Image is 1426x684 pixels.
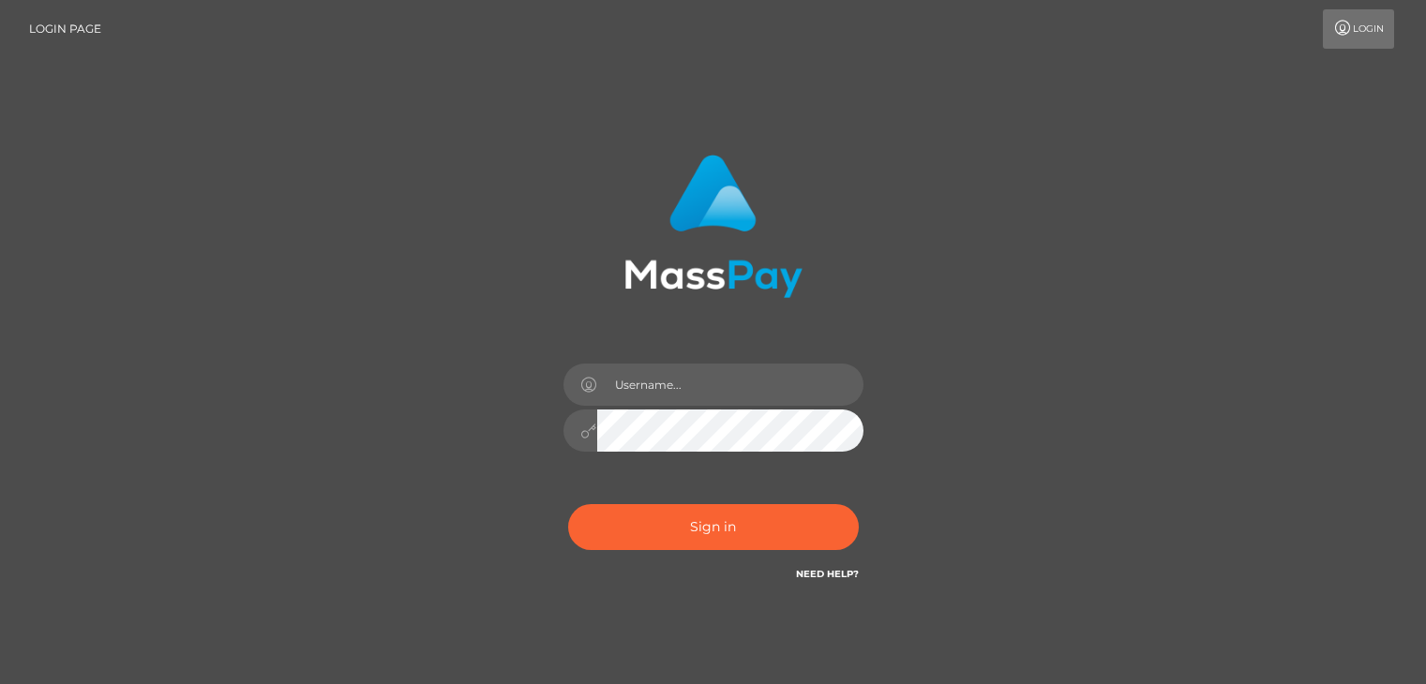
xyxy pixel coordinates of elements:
[29,9,101,49] a: Login Page
[624,155,803,298] img: MassPay Login
[568,504,859,550] button: Sign in
[796,568,859,580] a: Need Help?
[1323,9,1394,49] a: Login
[597,364,863,406] input: Username...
